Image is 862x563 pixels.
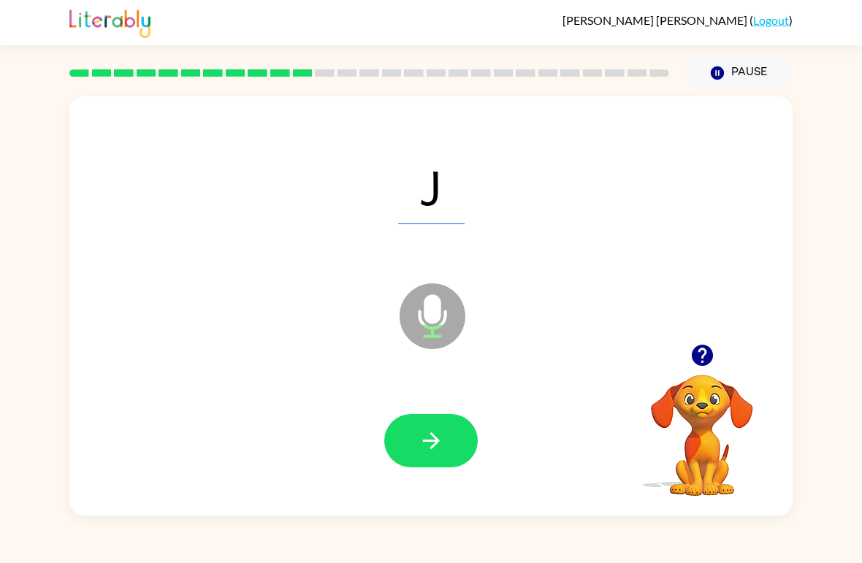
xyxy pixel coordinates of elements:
[562,13,793,27] div: ( )
[69,6,150,38] img: Literably
[562,13,750,27] span: [PERSON_NAME] [PERSON_NAME]
[629,352,775,498] video: Your browser must support playing .mp4 files to use Literably. Please try using another browser.
[398,148,465,224] span: J
[687,56,793,90] button: Pause
[753,13,789,27] a: Logout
